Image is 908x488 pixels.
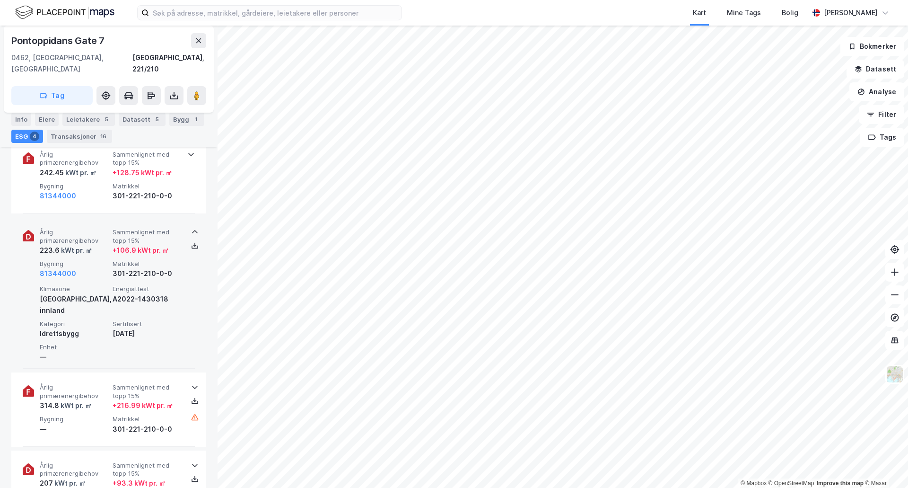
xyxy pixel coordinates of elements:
[40,328,109,339] div: Idrettsbygg
[113,182,182,190] span: Matrikkel
[62,113,115,126] div: Leietakere
[149,6,402,20] input: Søk på adresse, matrikkel, gårdeiere, leietakere eller personer
[40,190,76,202] button: 81344000
[741,480,767,487] a: Mapbox
[40,245,92,256] div: 223.6
[40,167,96,178] div: 242.45
[113,415,182,423] span: Matrikkel
[860,128,904,147] button: Tags
[169,113,204,126] div: Bygg
[11,52,132,75] div: 0462, [GEOGRAPHIC_DATA], [GEOGRAPHIC_DATA]
[15,4,114,21] img: logo.f888ab2527a4732fd821a326f86c7f29.svg
[47,130,112,143] div: Transaksjoner
[40,228,109,245] span: Årlig primærenergibehov
[40,268,76,279] button: 81344000
[817,480,864,487] a: Improve this map
[113,328,182,339] div: [DATE]
[119,113,166,126] div: Datasett
[824,7,878,18] div: [PERSON_NAME]
[11,113,31,126] div: Info
[113,285,182,293] span: Energiattest
[40,400,92,411] div: 314.8
[35,113,59,126] div: Eiere
[132,52,206,75] div: [GEOGRAPHIC_DATA], 221/210
[847,60,904,79] button: Datasett
[40,383,109,400] span: Årlig primærenergibehov
[11,33,106,48] div: Pontoppidans Gate 7
[60,245,92,256] div: kWt pr. ㎡
[40,343,109,351] span: Enhet
[40,320,109,328] span: Kategori
[782,7,798,18] div: Bolig
[40,260,109,268] span: Bygning
[40,461,109,478] span: Årlig primærenergibehov
[113,245,169,256] div: + 106.9 kWt pr. ㎡
[113,228,182,245] span: Sammenlignet med topp 15%
[102,115,111,124] div: 5
[727,7,761,18] div: Mine Tags
[40,415,109,423] span: Bygning
[693,7,706,18] div: Kart
[11,86,93,105] button: Tag
[40,351,109,363] div: —
[40,424,109,435] div: —
[861,443,908,488] iframe: Chat Widget
[113,260,182,268] span: Matrikkel
[113,400,173,411] div: + 216.99 kWt pr. ㎡
[113,151,182,167] span: Sammenlignet med topp 15%
[113,424,182,435] div: 301-221-210-0-0
[768,480,814,487] a: OpenStreetMap
[40,285,109,293] span: Klimasone
[64,167,96,178] div: kWt pr. ㎡
[59,400,92,411] div: kWt pr. ㎡
[859,105,904,124] button: Filter
[840,37,904,56] button: Bokmerker
[113,268,182,279] div: 301-221-210-0-0
[40,182,109,190] span: Bygning
[191,115,201,124] div: 1
[98,132,108,141] div: 16
[861,443,908,488] div: Kontrollprogram for chat
[152,115,162,124] div: 5
[40,293,109,316] div: [GEOGRAPHIC_DATA], innland
[113,167,172,178] div: + 128.75 kWt pr. ㎡
[113,383,182,400] span: Sammenlignet med topp 15%
[11,130,43,143] div: ESG
[849,82,904,101] button: Analyse
[113,293,182,305] div: A2022-1430318
[40,151,109,167] span: Årlig primærenergibehov
[30,132,39,141] div: 4
[113,190,182,202] div: 301-221-210-0-0
[113,461,182,478] span: Sammenlignet med topp 15%
[113,320,182,328] span: Sertifisert
[886,365,904,383] img: Z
